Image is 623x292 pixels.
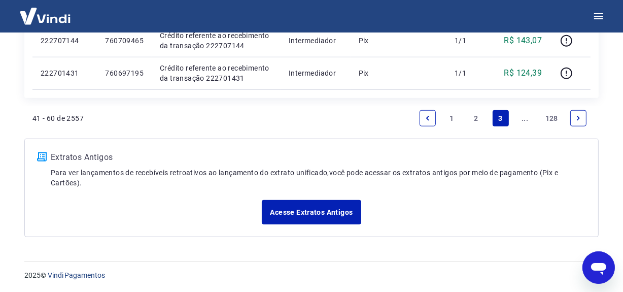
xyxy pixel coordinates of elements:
[359,36,438,46] p: Pix
[289,68,342,78] p: Intermediador
[12,1,78,31] img: Vindi
[105,68,144,78] p: 760697195
[24,270,599,281] p: 2025 ©
[41,36,89,46] p: 222707144
[455,36,484,46] p: 1/1
[262,200,361,224] a: Acesse Extratos Antigos
[582,251,615,284] iframe: Botão para abrir a janela de mensagens
[416,106,591,131] ul: Pagination
[493,110,509,126] a: Page 3 is your current page
[541,110,562,126] a: Page 128
[517,110,533,126] a: Jump forward
[48,271,105,279] a: Vindi Pagamentos
[105,36,144,46] p: 760709465
[504,35,542,47] p: R$ 143,07
[160,63,272,83] p: Crédito referente ao recebimento da transação 222701431
[41,68,89,78] p: 222701431
[160,30,272,51] p: Crédito referente ao recebimento da transação 222707144
[570,110,586,126] a: Next page
[468,110,484,126] a: Page 2
[455,68,484,78] p: 1/1
[51,168,586,188] p: Para ver lançamentos de recebíveis retroativos ao lançamento do extrato unificado, você pode aces...
[504,67,542,79] p: R$ 124,39
[289,36,342,46] p: Intermediador
[51,151,586,164] p: Extratos Antigos
[32,113,84,123] p: 41 - 60 de 2557
[359,68,438,78] p: Pix
[37,152,47,161] img: ícone
[444,110,460,126] a: Page 1
[420,110,436,126] a: Previous page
